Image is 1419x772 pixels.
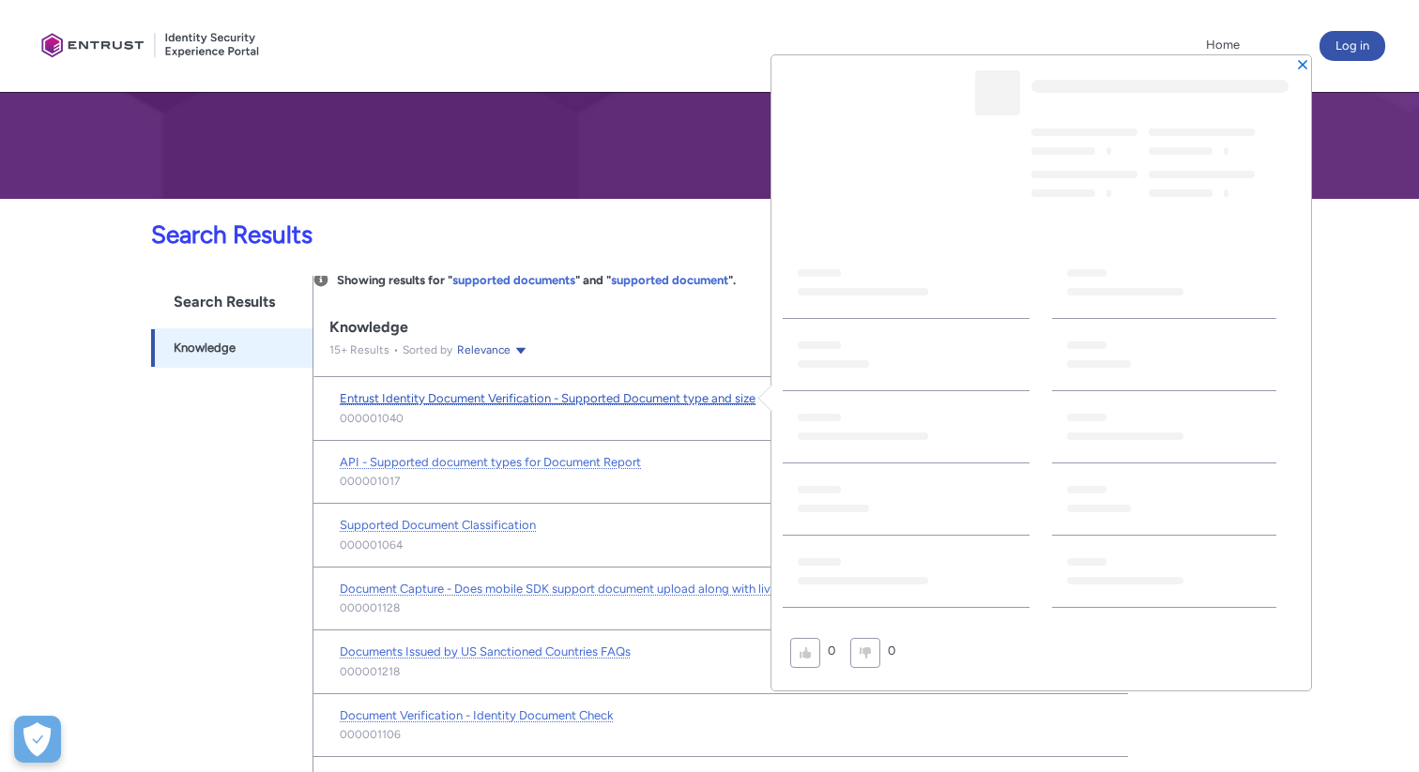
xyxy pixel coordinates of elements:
[1296,57,1309,70] button: Close
[771,55,1311,229] header: Highlights panel header
[1320,31,1385,61] button: Log in
[1201,31,1244,59] a: Home
[340,599,400,616] lightning-formatted-text: 000001128
[340,582,829,596] span: Document Capture - Does mobile SDK support document upload along with live capture?
[151,328,313,368] a: Knowledge
[389,341,528,359] div: Sorted by
[828,643,835,658] lightning-formatted-number: 0
[888,643,895,658] lightning-formatted-number: 0
[329,341,389,358] p: 15 + Results
[611,273,728,287] a: supported document
[340,726,401,743] lightning-formatted-text: 000001106
[340,455,641,469] span: API - Supported document types for Document Report
[340,410,404,427] lightning-formatted-text: 000001040
[389,343,403,356] span: •
[11,217,1128,253] p: Search Results
[14,716,61,763] div: Cookie Preferences
[174,339,236,357] span: Knowledge
[329,318,1112,337] div: Knowledge
[340,391,755,405] span: Entrust Identity Document Verification - Supported Document type and size
[340,708,613,722] span: Document Verification - Identity Document Check
[340,518,536,532] span: Supported Document Classification
[456,341,528,359] button: Relevance
[337,273,736,287] span: Showing results for " " and " ".
[340,537,403,553] lightning-formatted-text: 000001064
[151,276,313,328] h1: Search Results
[14,716,61,763] button: Open Preferences
[340,473,400,490] lightning-formatted-text: 000001017
[452,273,575,287] a: supported documents
[340,663,400,680] lightning-formatted-text: 000001218
[340,644,631,658] span: Documents Issued by US Sanctioned Countries FAQs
